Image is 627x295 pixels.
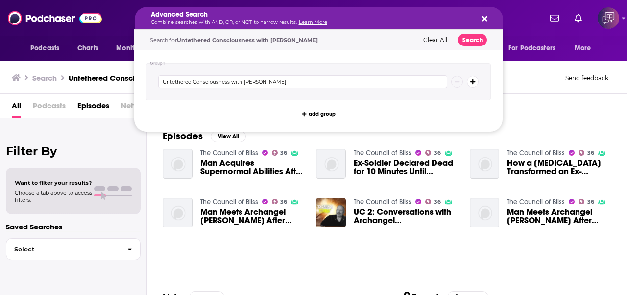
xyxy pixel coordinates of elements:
[507,159,611,176] a: How a Heart Transplant Transformed an Ex-Soldier's Life After a NDE
[177,37,318,44] span: Untethered Consciousness with [PERSON_NAME]
[71,39,104,58] a: Charts
[507,198,565,206] a: The Council of Bliss
[33,98,66,118] span: Podcasts
[579,199,594,204] a: 36
[280,200,287,204] span: 36
[121,98,154,118] span: Networks
[200,198,258,206] a: The Council of Bliss
[6,144,141,158] h2: Filter By
[200,208,305,225] span: Man Meets Archangel [PERSON_NAME] After Near-Death Experience -- What Happened Next? - [PERSON_NAME]
[598,7,619,29] span: Logged in as corioliscompany
[507,159,611,176] span: How a [MEDICAL_DATA] Transformed an Ex-Soldier's Life After a NDE
[158,75,447,88] input: Type a keyword or phrase...
[598,7,619,29] button: Show profile menu
[470,198,500,227] img: Man Meets Archangel Michael After Near-Death Experience -- What Happened Next? - Jason Janas
[144,7,512,29] div: Search podcasts, credits, & more...
[8,9,102,27] img: Podchaser - Follow, Share and Rate Podcasts
[571,10,586,26] a: Show notifications dropdown
[354,208,458,225] a: UC 2: Conversations with Archangel Michael: One Man's Life After an NDE
[30,42,59,55] span: Podcasts
[6,222,141,231] p: Saved Searches
[200,208,305,225] a: Man Meets Archangel Michael After Near-Death Experience -- What Happened Next? - Jason Janas
[69,73,241,83] h3: Untethered Consciousness with [PERSON_NAME]
[150,61,165,66] h4: Group 1
[77,42,98,55] span: Charts
[598,7,619,29] img: User Profile
[151,20,471,25] p: Combine searches with AND, OR, or NOT to narrow results.
[6,246,120,252] span: Select
[163,198,193,227] img: Man Meets Archangel Michael After Near-Death Experience -- What Happened Next? - Jason Janas
[272,199,288,204] a: 36
[575,42,591,55] span: More
[354,208,458,225] span: UC 2: Conversations with Archangel [PERSON_NAME]: One Man's Life After an NDE
[587,151,594,155] span: 36
[316,149,346,179] img: Ex-Soldier Declared Dead for 10 Minutes Until 'Miracle' Brings Him Back to Life!
[507,208,611,225] a: Man Meets Archangel Michael After Near-Death Experience -- What Happened Next? - Jason Janas
[163,149,193,179] img: Man Acquires Supernormal Abilities After NDE - Jason Janas - Part 2
[507,149,565,157] a: The Council of Bliss
[12,98,21,118] a: All
[420,37,450,44] button: Clear All
[508,42,555,55] span: For Podcasters
[272,150,288,156] a: 36
[77,98,109,118] a: Episodes
[354,159,458,176] a: Ex-Soldier Declared Dead for 10 Minutes Until 'Miracle' Brings Him Back to Life!
[6,238,141,260] button: Select
[309,112,336,117] span: add group
[546,10,563,26] a: Show notifications dropdown
[32,73,57,83] h3: Search
[470,149,500,179] img: How a Heart Transplant Transformed an Ex-Soldier's Life After a NDE
[15,189,92,203] span: Choose a tab above to access filters.
[200,149,258,157] a: The Council of Bliss
[280,151,287,155] span: 36
[507,208,611,225] span: Man Meets Archangel [PERSON_NAME] After Near-Death Experience -- What Happened Next? - [PERSON_NAME]
[163,130,203,142] h2: Episodes
[163,130,246,142] a: EpisodesView All
[151,11,471,18] h5: Advanced Search
[562,74,611,82] button: Send feedback
[568,39,603,58] button: open menu
[299,108,338,120] button: add group
[15,180,92,186] span: Want to filter your results?
[434,151,441,155] span: 36
[502,39,570,58] button: open menu
[200,159,305,176] span: Man Acquires Supernormal Abilities After NDE - [PERSON_NAME] - Part 2
[579,150,594,156] a: 36
[587,200,594,204] span: 36
[150,37,318,44] span: Search for
[354,149,411,157] a: The Council of Bliss
[109,39,164,58] button: open menu
[434,200,441,204] span: 36
[425,150,441,156] a: 36
[211,131,246,142] button: View All
[200,159,305,176] a: Man Acquires Supernormal Abilities After NDE - Jason Janas - Part 2
[425,199,441,204] a: 36
[354,198,411,206] a: The Council of Bliss
[458,34,487,46] button: Search
[316,198,346,227] img: UC 2: Conversations with Archangel Michael: One Man's Life After an NDE
[299,19,327,25] a: Learn More
[116,42,151,55] span: Monitoring
[24,39,72,58] button: open menu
